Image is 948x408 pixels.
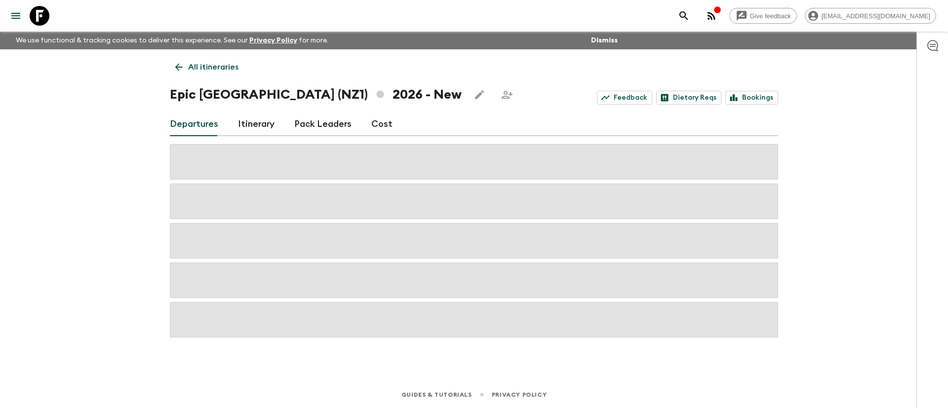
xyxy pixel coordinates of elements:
[401,389,472,400] a: Guides & Tutorials
[12,32,332,49] p: We use functional & tracking cookies to deliver this experience. See our for more.
[497,85,517,105] span: Share this itinerary
[249,37,297,44] a: Privacy Policy
[170,57,244,77] a: All itineraries
[656,91,721,105] a: Dietary Reqs
[371,112,393,136] a: Cost
[6,6,26,26] button: menu
[188,61,238,73] p: All itineraries
[492,389,547,400] a: Privacy Policy
[294,112,352,136] a: Pack Leaders
[597,91,652,105] a: Feedback
[805,8,936,24] div: [EMAIL_ADDRESS][DOMAIN_NAME]
[238,112,275,136] a: Itinerary
[470,85,489,105] button: Edit this itinerary
[745,12,796,20] span: Give feedback
[729,8,797,24] a: Give feedback
[674,6,694,26] button: search adventures
[170,85,462,105] h1: Epic [GEOGRAPHIC_DATA] (NZ1) 2026 - New
[725,91,778,105] a: Bookings
[170,112,218,136] a: Departures
[589,34,620,47] button: Dismiss
[816,12,936,20] span: [EMAIL_ADDRESS][DOMAIN_NAME]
